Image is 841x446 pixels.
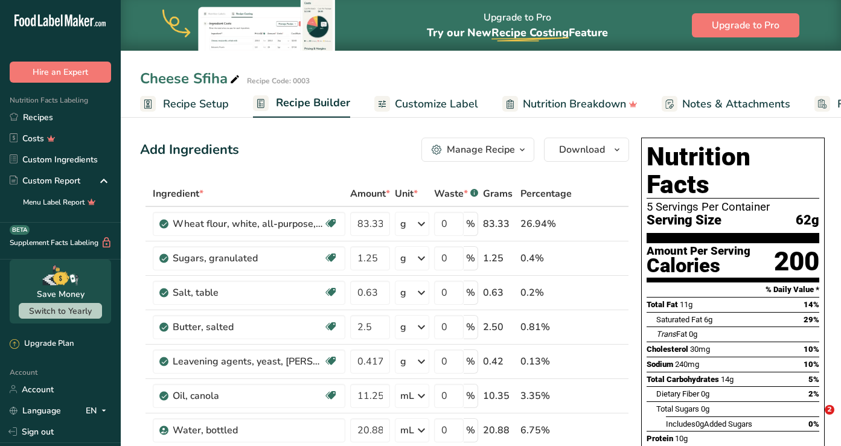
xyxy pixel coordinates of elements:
button: Switch to Yearly [19,303,102,319]
span: 5% [808,375,819,384]
span: Total Sugars [656,404,699,413]
div: 20.88 [483,423,516,438]
span: 30mg [690,345,710,354]
a: Customize Label [374,91,478,118]
div: Add Ingredients [140,140,239,160]
span: 240mg [675,360,699,369]
div: Cheese Sfiha [140,68,242,89]
span: 10% [804,345,819,354]
span: Total Carbohydrates [647,375,719,384]
span: Sodium [647,360,673,369]
span: Dietary Fiber [656,389,699,398]
span: Protein [647,434,673,443]
span: Customize Label [395,96,478,112]
div: g [400,251,406,266]
section: % Daily Value * [647,282,819,297]
span: Recipe Builder [276,95,350,111]
span: Recipe Costing [491,25,569,40]
span: 6g [704,315,712,324]
div: Custom Report [10,174,80,187]
span: Upgrade to Pro [712,18,779,33]
span: 14% [804,300,819,309]
span: 0g [701,404,709,413]
div: Upgrade Plan [10,338,74,350]
h1: Nutrition Facts [647,143,819,199]
div: Leavening agents, yeast, [PERSON_NAME], active dry [173,354,324,369]
div: 1.25 [483,251,516,266]
div: mL [400,423,414,438]
span: 0g [701,389,709,398]
div: 83.33 [483,217,516,231]
i: Trans [656,330,676,339]
span: Grams [483,186,513,201]
span: 0g [696,419,704,428]
span: 10g [675,434,688,443]
div: 6.75% [520,423,572,438]
a: Nutrition Breakdown [502,91,638,118]
div: Amount Per Serving [647,246,750,257]
div: 5 Servings Per Container [647,201,819,213]
span: Ingredient [153,186,203,201]
span: 2 [825,405,834,415]
span: Cholesterol [647,345,688,354]
div: Waste [434,186,478,201]
a: Language [10,400,61,421]
div: g [400,320,406,334]
span: Total Fat [647,300,678,309]
div: Sugars, granulated [173,251,324,266]
span: Percentage [520,186,572,201]
span: Try our New Feature [427,25,608,40]
span: 29% [804,315,819,324]
a: Recipe Setup [140,91,229,118]
div: mL [400,389,414,403]
div: Calories [647,257,750,275]
span: Fat [656,330,687,339]
span: 2% [808,389,819,398]
div: Wheat flour, white, all-purpose, enriched, bleached [173,217,324,231]
div: Manage Recipe [447,142,515,157]
div: 0.4% [520,251,572,266]
span: Switch to Yearly [29,305,92,317]
div: g [400,354,406,369]
button: Upgrade to Pro [692,13,799,37]
span: Serving Size [647,213,721,228]
div: 0.13% [520,354,572,369]
a: Recipe Builder [253,89,350,118]
div: g [400,285,406,300]
button: Hire an Expert [10,62,111,83]
span: Includes Added Sugars [666,419,752,428]
span: 62g [796,213,819,228]
span: 0g [689,330,697,339]
span: Recipe Setup [163,96,229,112]
span: 14g [721,375,734,384]
div: Water, bottled [173,423,324,438]
iframe: To enrich screen reader interactions, please activate Accessibility in Grammarly extension settings [800,405,829,434]
div: 0.2% [520,285,572,300]
div: 0.63 [483,285,516,300]
a: Notes & Attachments [662,91,790,118]
div: Butter, salted [173,320,324,334]
button: Download [544,138,629,162]
span: Nutrition Breakdown [523,96,626,112]
span: Unit [395,186,418,201]
div: 3.35% [520,389,572,403]
div: 200 [774,246,819,278]
div: 26.94% [520,217,572,231]
div: 0.42 [483,354,516,369]
span: Notes & Attachments [682,96,790,112]
div: g [400,217,406,231]
span: 10% [804,360,819,369]
div: BETA [10,225,30,235]
span: Amount [350,186,390,201]
div: 0.81% [520,320,572,334]
div: Save Money [37,288,85,301]
span: Download [559,142,605,157]
div: Salt, table [173,285,324,300]
div: 10.35 [483,389,516,403]
span: Saturated Fat [656,315,702,324]
div: EN [86,403,111,418]
div: Upgrade to Pro [427,1,608,51]
div: Oil, canola [173,389,324,403]
div: Recipe Code: 0003 [247,75,310,86]
span: 11g [680,300,692,309]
